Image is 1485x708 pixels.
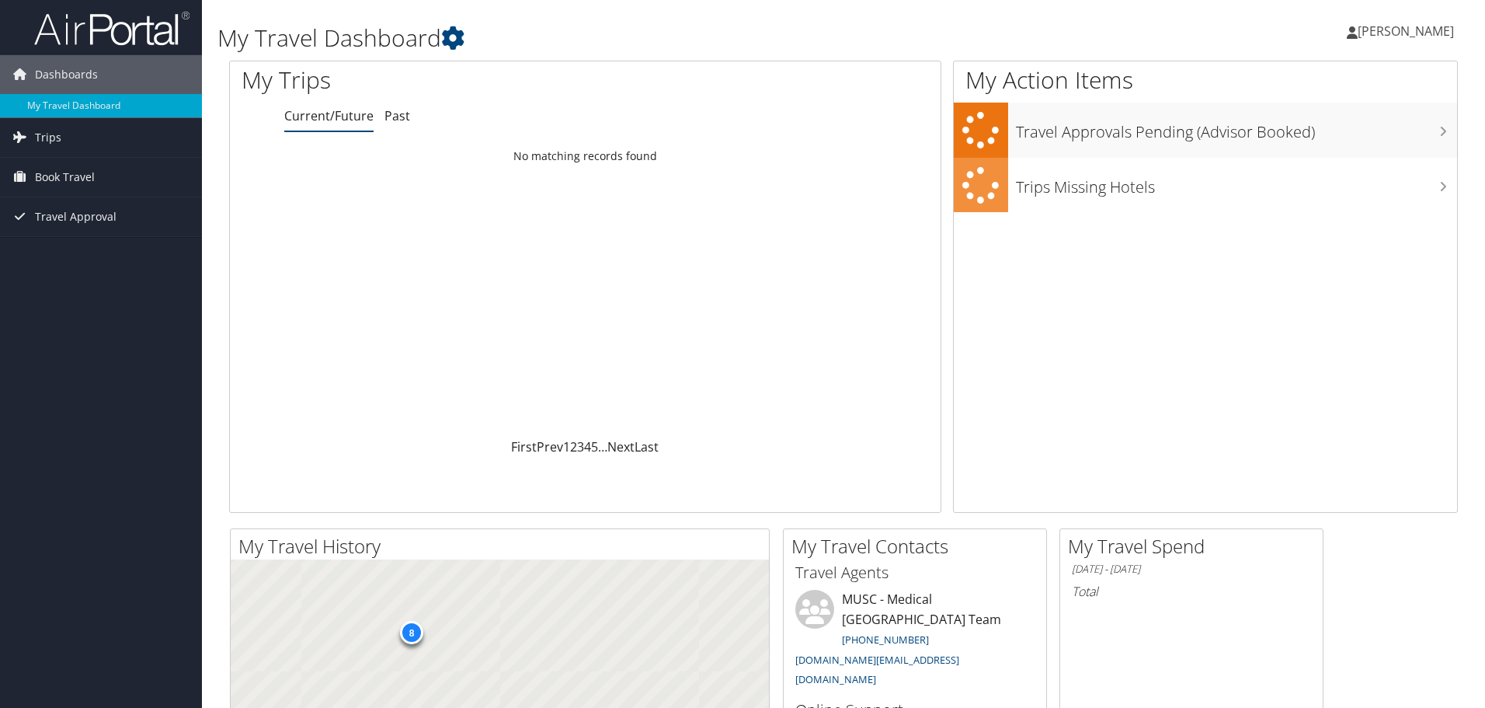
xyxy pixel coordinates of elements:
[511,438,537,455] a: First
[35,158,95,197] span: Book Travel
[563,438,570,455] a: 1
[35,55,98,94] span: Dashboards
[242,64,633,96] h1: My Trips
[1016,169,1457,198] h3: Trips Missing Hotels
[577,438,584,455] a: 3
[791,533,1046,560] h2: My Travel Contacts
[384,107,410,124] a: Past
[954,158,1457,213] a: Trips Missing Hotels
[537,438,563,455] a: Prev
[954,103,1457,158] a: Travel Approvals Pending (Advisor Booked)
[238,533,769,560] h2: My Travel History
[788,590,1042,693] li: MUSC - Medical [GEOGRAPHIC_DATA] Team
[795,562,1035,584] h3: Travel Agents
[591,438,598,455] a: 5
[217,22,1052,54] h1: My Travel Dashboard
[607,438,635,455] a: Next
[795,653,959,687] a: [DOMAIN_NAME][EMAIL_ADDRESS][DOMAIN_NAME]
[230,142,941,170] td: No matching records found
[842,633,929,647] a: [PHONE_NUMBER]
[1072,562,1311,577] h6: [DATE] - [DATE]
[284,107,374,124] a: Current/Future
[598,438,607,455] span: …
[954,64,1457,96] h1: My Action Items
[1358,23,1454,40] span: [PERSON_NAME]
[1347,8,1469,54] a: [PERSON_NAME]
[34,10,190,47] img: airportal-logo.png
[1016,113,1457,143] h3: Travel Approvals Pending (Advisor Booked)
[584,438,591,455] a: 4
[35,118,61,157] span: Trips
[570,438,577,455] a: 2
[400,621,423,644] div: 8
[35,197,117,236] span: Travel Approval
[1072,583,1311,600] h6: Total
[1068,533,1323,560] h2: My Travel Spend
[635,438,659,455] a: Last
